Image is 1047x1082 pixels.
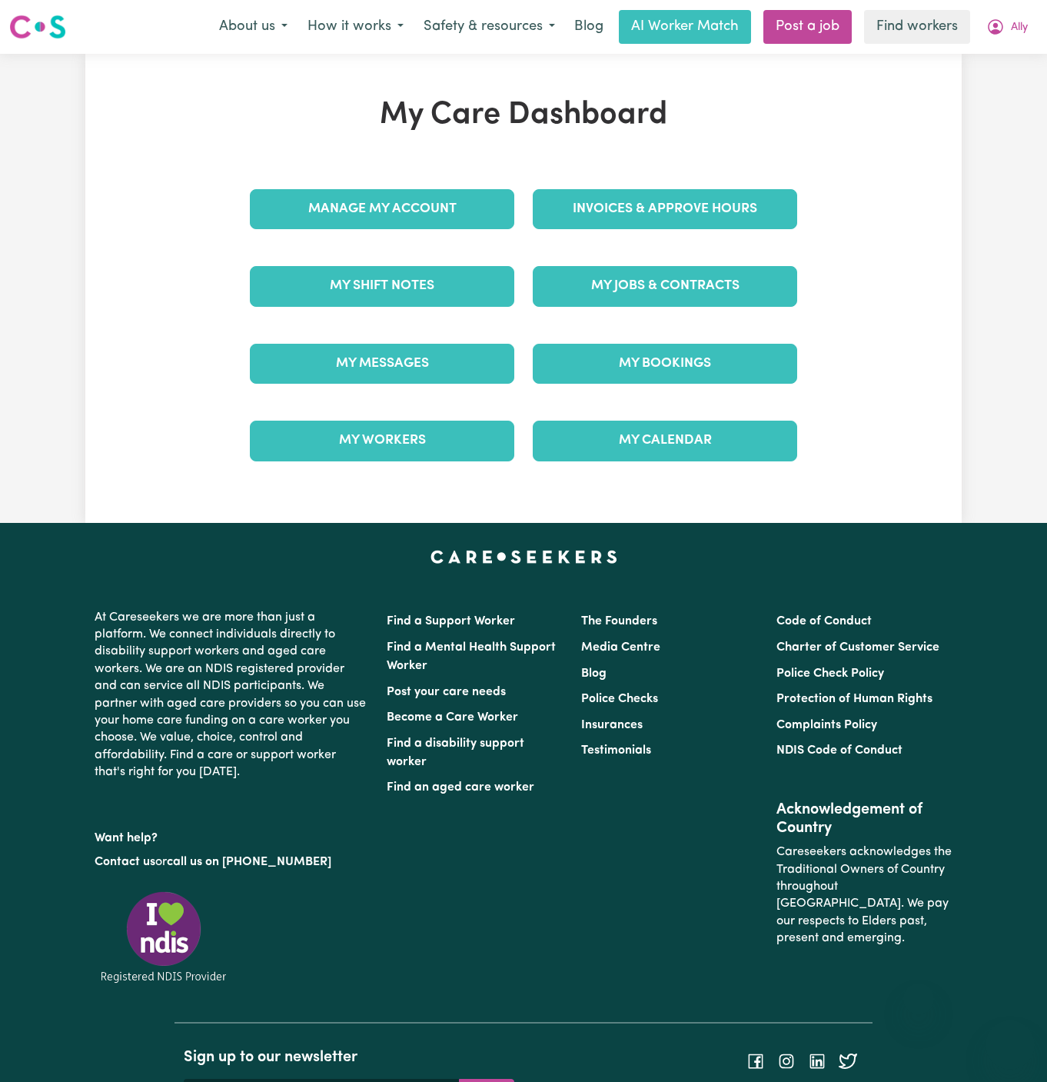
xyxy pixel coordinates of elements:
[241,97,806,134] h1: My Care Dashboard
[839,1055,857,1067] a: Follow Careseekers on Twitter
[903,984,934,1014] iframe: Close message
[533,266,797,306] a: My Jobs & Contracts
[95,847,368,877] p: or
[763,10,852,44] a: Post a job
[95,603,368,787] p: At Careseekers we are more than just a platform. We connect individuals directly to disability su...
[387,737,524,768] a: Find a disability support worker
[1011,19,1028,36] span: Ally
[430,551,617,563] a: Careseekers home page
[250,266,514,306] a: My Shift Notes
[864,10,970,44] a: Find workers
[387,686,506,698] a: Post your care needs
[387,615,515,628] a: Find a Support Worker
[95,856,155,868] a: Contact us
[619,10,751,44] a: AI Worker Match
[581,693,658,705] a: Police Checks
[297,11,414,43] button: How it works
[776,837,952,953] p: Careseekers acknowledges the Traditional Owners of Country throughout [GEOGRAPHIC_DATA]. We pay o...
[533,189,797,229] a: Invoices & Approve Hours
[533,421,797,461] a: My Calendar
[209,11,297,43] button: About us
[776,615,872,628] a: Code of Conduct
[167,856,331,868] a: call us on [PHONE_NUMBER]
[533,344,797,384] a: My Bookings
[776,641,939,654] a: Charter of Customer Service
[808,1055,826,1067] a: Follow Careseekers on LinkedIn
[581,615,657,628] a: The Founders
[184,1048,514,1067] h2: Sign up to our newsletter
[581,719,643,731] a: Insurances
[776,693,932,705] a: Protection of Human Rights
[776,744,902,757] a: NDIS Code of Conduct
[387,711,518,724] a: Become a Care Worker
[414,11,565,43] button: Safety & resources
[976,11,1038,43] button: My Account
[250,189,514,229] a: Manage My Account
[95,824,368,847] p: Want help?
[250,421,514,461] a: My Workers
[581,641,660,654] a: Media Centre
[986,1020,1035,1070] iframe: Button to launch messaging window
[250,344,514,384] a: My Messages
[777,1055,796,1067] a: Follow Careseekers on Instagram
[9,9,66,45] a: Careseekers logo
[776,801,952,837] h2: Acknowledgement of Country
[776,719,877,731] a: Complaints Policy
[746,1055,765,1067] a: Follow Careseekers on Facebook
[581,744,651,757] a: Testimonials
[776,668,884,680] a: Police Check Policy
[95,889,233,985] img: Registered NDIS provider
[565,10,613,44] a: Blog
[387,781,534,794] a: Find an aged care worker
[9,13,66,41] img: Careseekers logo
[581,668,607,680] a: Blog
[387,641,556,672] a: Find a Mental Health Support Worker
